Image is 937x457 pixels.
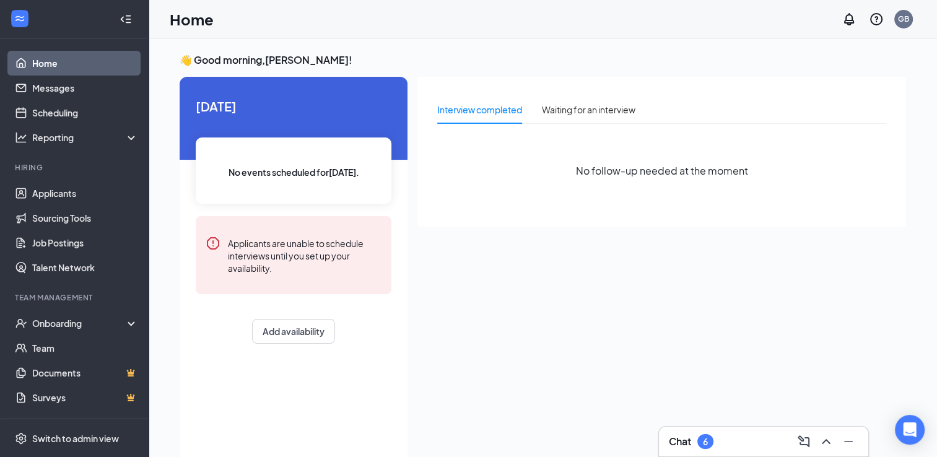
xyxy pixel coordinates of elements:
div: Open Intercom Messenger [895,415,925,445]
a: DocumentsCrown [32,360,138,385]
button: Minimize [839,432,858,451]
h1: Home [170,9,214,30]
div: Hiring [15,162,136,173]
svg: Minimize [841,434,856,449]
h3: Chat [669,435,691,448]
svg: Notifications [842,12,856,27]
svg: WorkstreamLogo [14,12,26,25]
svg: ChevronUp [819,434,834,449]
button: Add availability [252,319,335,344]
span: No events scheduled for [DATE] . [229,165,359,179]
div: Interview completed [437,103,522,116]
a: Talent Network [32,255,138,280]
button: ChevronUp [816,432,836,451]
button: ComposeMessage [794,432,814,451]
span: No follow-up needed at the moment [576,163,748,178]
span: [DATE] [196,97,391,116]
div: GB [898,14,909,24]
div: Onboarding [32,317,128,329]
div: Applicants are unable to schedule interviews until you set up your availability. [228,236,381,274]
svg: Error [206,236,220,251]
svg: QuestionInfo [869,12,884,27]
svg: Settings [15,432,27,445]
div: 6 [703,437,708,447]
svg: UserCheck [15,317,27,329]
div: Reporting [32,131,139,144]
div: Switch to admin view [32,432,119,445]
a: Applicants [32,181,138,206]
a: Job Postings [32,230,138,255]
a: Scheduling [32,100,138,125]
a: Home [32,51,138,76]
h3: 👋 Good morning, [PERSON_NAME] ! [180,53,906,67]
a: Team [32,336,138,360]
svg: Collapse [120,13,132,25]
div: Team Management [15,292,136,303]
a: Messages [32,76,138,100]
a: Sourcing Tools [32,206,138,230]
a: SurveysCrown [32,385,138,410]
svg: ComposeMessage [796,434,811,449]
svg: Analysis [15,131,27,144]
div: Waiting for an interview [542,103,635,116]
